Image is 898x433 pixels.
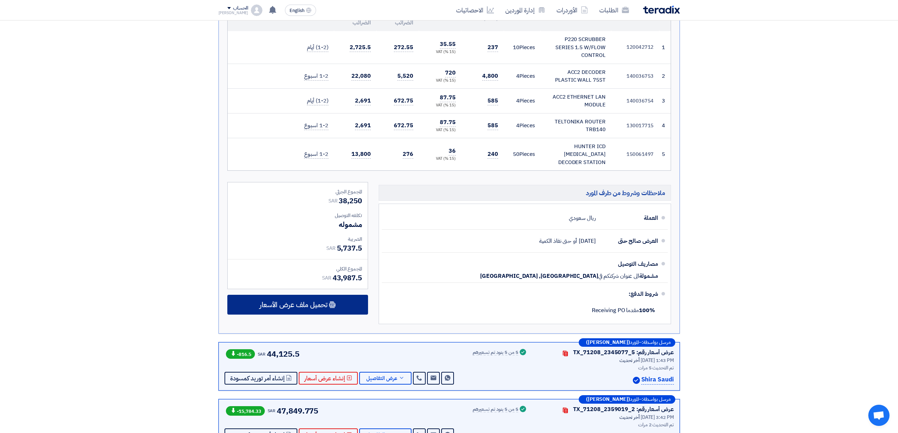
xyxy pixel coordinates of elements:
[516,97,519,105] span: 4
[592,306,655,315] span: مقدما Receiving PO
[397,72,413,81] span: 5,520
[569,211,595,225] div: ريال سعودي
[611,88,659,113] td: 140036754
[304,376,345,381] span: إنشاء عرض أسعار
[639,273,658,280] span: مشمولة
[218,11,249,15] div: [PERSON_NAME]
[659,138,671,170] td: 5
[440,40,456,49] span: 35.55
[366,376,397,381] span: عرض التفاصيل
[449,147,456,156] span: 36
[425,127,456,133] div: (15 %) VAT
[328,197,338,205] span: SAR
[551,2,594,18] a: الأوردرات
[573,405,674,414] div: عرض أسعار رقم: TX_71208_2359019_2
[230,376,285,381] span: إنشاء أمر توريد كمسودة
[504,88,541,113] td: Pieces
[440,93,456,102] span: 87.75
[516,72,519,80] span: 4
[233,212,362,219] div: تكلفه التوصيل
[233,235,362,243] div: الضريبة
[233,188,362,195] div: المجموع الجزئي
[304,72,328,81] span: 1-2 اسبوع
[355,96,371,105] span: 2,691
[601,210,658,227] div: العملة
[643,6,680,14] img: Teradix logo
[630,397,639,402] span: المورد
[450,2,500,18] a: الاحصائيات
[233,265,362,273] div: المجموع الكلي
[500,2,551,18] a: إدارة الموردين
[394,43,413,52] span: 272.55
[251,5,262,16] img: profile_test.png
[299,372,358,385] button: إنشاء عرض أسعار
[258,351,266,357] span: SAR
[546,35,606,59] div: P220 SCRUBBER SERIES 1.5 W/FLOW CONTROL
[473,350,518,356] div: 5 من 5 بنود تم تسعيرهم
[379,185,671,201] h5: ملاحظات وشروط من طرف المورد
[440,118,456,127] span: 87.75
[351,72,371,81] span: 22,080
[277,405,318,417] span: 47,849.775
[326,245,336,252] span: SAR
[339,219,362,230] span: مشموله
[337,243,362,253] span: 5,737.5
[488,121,498,130] span: 585
[573,348,674,357] div: عرض أسعار رقم: TX_71208_2345077_5
[611,113,659,138] td: 130017715
[394,96,413,105] span: 672.75
[536,364,674,371] div: تم التحديث 5 مرات
[611,64,659,88] td: 140036753
[504,31,541,64] td: Pieces
[304,150,328,159] span: 1-2 اسبوع
[425,78,456,84] div: (15 %) VAT
[333,273,362,283] span: 43,987.5
[233,5,248,11] div: الحساب
[425,156,456,162] div: (15 %) VAT
[659,88,671,113] td: 3
[488,150,498,159] span: 240
[546,118,606,134] div: TELTONIKA ROUTER TRB140
[226,349,255,359] span: -816.5
[642,340,671,345] span: مرسل بواسطة:
[482,72,498,81] span: 4,800
[480,273,598,280] span: [GEOGRAPHIC_DATA], [GEOGRAPHIC_DATA]
[601,233,658,250] div: العرض صالح حتى
[224,372,297,385] button: إنشاء أمر توريد كمسودة
[488,96,498,105] span: 585
[641,375,674,385] p: Shira Saudi
[546,93,606,109] div: ACC2 ETHERNET LAN MODULE
[630,340,639,345] span: المورد
[307,43,328,52] span: (1-2) أيام
[598,273,639,280] span: الى عنوان شركتكم في
[573,238,577,245] span: أو
[579,338,675,347] div: –
[546,68,606,84] div: ACC2 DECODER PLASTIC WALL 75ST
[504,113,541,138] td: Pieces
[641,357,674,364] span: [DATE] 1:43 PM
[393,286,658,303] div: شروط الدفع:
[641,414,674,421] span: [DATE] 3:42 PM
[513,150,519,158] span: 50
[339,195,362,206] span: 38,250
[594,2,635,18] a: الطلبات
[260,302,327,308] span: تحميل ملف عرض الأسعار
[536,421,674,428] div: تم التحديث 2 مرات
[579,238,595,245] span: [DATE]
[226,406,265,416] span: -15,784.33
[425,49,456,55] div: (15 %) VAT
[445,69,456,77] span: 720
[351,150,371,159] span: 13,800
[359,372,412,385] button: عرض التفاصيل
[267,348,299,360] span: 44,125.5
[516,122,519,129] span: 4
[290,8,304,13] span: English
[285,5,316,16] button: English
[504,64,541,88] td: Pieces
[868,405,890,426] div: Open chat
[539,238,572,245] span: حتى نفاذ الكمية
[586,397,630,402] b: ([PERSON_NAME])
[611,138,659,170] td: 150061497
[659,113,671,138] td: 4
[659,64,671,88] td: 2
